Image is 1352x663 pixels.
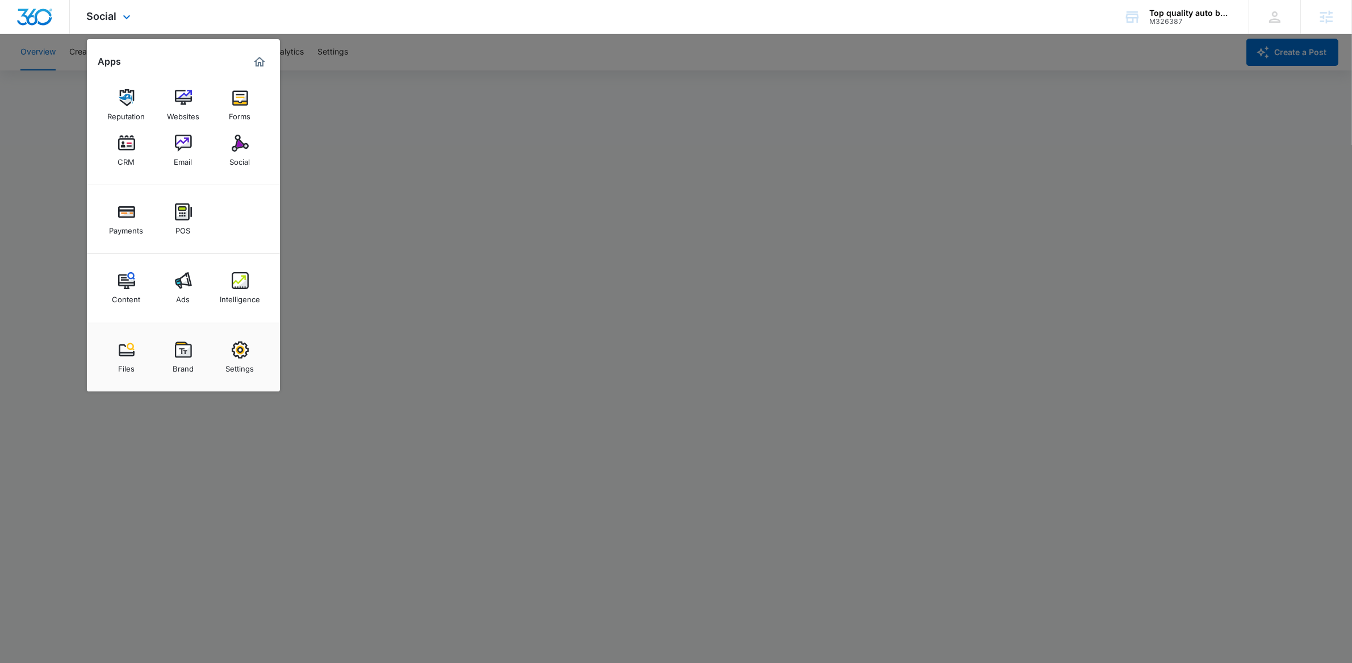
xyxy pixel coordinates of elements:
div: Settings [226,358,254,373]
a: POS [162,198,205,241]
div: account id [1149,18,1232,26]
img: website_grey.svg [18,30,27,39]
div: Forms [229,106,251,121]
div: Websites [167,106,199,121]
img: logo_orange.svg [18,18,27,27]
div: Ads [177,289,190,304]
div: v 4.0.24 [32,18,56,27]
a: Files [105,336,148,379]
h2: Apps [98,56,122,67]
a: Social [219,129,262,172]
a: Intelligence [219,266,262,310]
a: Brand [162,336,205,379]
a: Content [105,266,148,310]
div: Domain Overview [43,67,102,74]
a: Email [162,129,205,172]
div: POS [176,220,191,235]
a: Reputation [105,84,148,127]
div: Content [112,289,141,304]
a: CRM [105,129,148,172]
a: Settings [219,336,262,379]
div: Intelligence [220,289,260,304]
div: Keywords by Traffic [125,67,191,74]
img: tab_domain_overview_orange.svg [31,66,40,75]
div: Reputation [108,106,145,121]
div: Brand [173,358,194,373]
img: tab_keywords_by_traffic_grey.svg [113,66,122,75]
div: Domain: [DOMAIN_NAME] [30,30,125,39]
a: Marketing 360® Dashboard [250,53,269,71]
div: Payments [110,220,144,235]
span: Social [87,10,117,22]
div: Social [230,152,250,166]
div: Files [118,358,135,373]
div: account name [1149,9,1232,18]
a: Payments [105,198,148,241]
a: Ads [162,266,205,310]
div: CRM [118,152,135,166]
a: Forms [219,84,262,127]
a: Websites [162,84,205,127]
div: Email [174,152,192,166]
